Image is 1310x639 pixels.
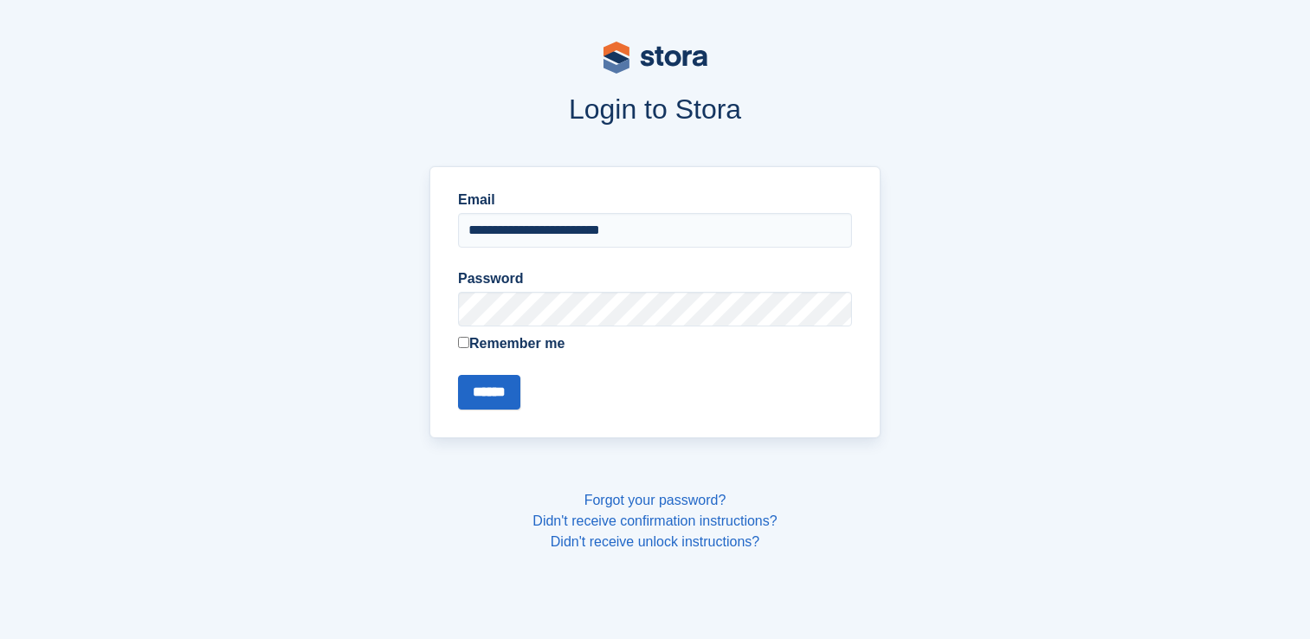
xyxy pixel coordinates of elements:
[100,94,1211,125] h1: Login to Stora
[458,268,852,289] label: Password
[458,333,852,354] label: Remember me
[532,513,777,528] a: Didn't receive confirmation instructions?
[584,493,726,507] a: Forgot your password?
[603,42,707,74] img: stora-logo-53a41332b3708ae10de48c4981b4e9114cc0af31d8433b30ea865607fb682f29.svg
[458,190,852,210] label: Email
[551,534,759,549] a: Didn't receive unlock instructions?
[458,337,469,348] input: Remember me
